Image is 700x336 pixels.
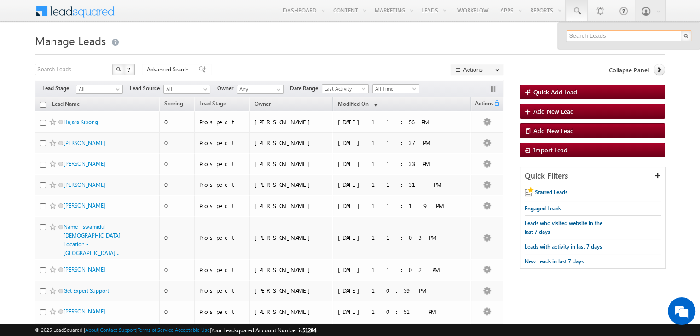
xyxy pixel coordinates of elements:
div: 0 [164,233,190,242]
a: Acceptable Use [175,327,210,333]
div: [DATE] 11:31 PM [338,180,464,189]
a: [PERSON_NAME] [64,266,105,273]
span: All [76,85,120,93]
span: (sorted descending) [370,101,377,108]
div: [DATE] 11:37 PM [338,139,464,147]
span: Leads who visited website in the last 7 days [525,220,602,235]
span: All [164,85,208,93]
input: Check all records [40,102,46,108]
span: Lead Source [130,84,163,93]
a: Name - swamidul [DEMOGRAPHIC_DATA] Location -[GEOGRAPHIC_DATA]... [64,223,121,256]
div: [PERSON_NAME] [255,139,329,147]
div: [DATE] 11:56 PM [338,118,464,126]
a: Contact Support [100,327,136,333]
span: Lead Stage [199,100,226,107]
span: Quick Add Lead [533,88,577,96]
a: [PERSON_NAME] [64,181,105,188]
a: Terms of Service [138,327,174,333]
span: Owner [217,84,237,93]
a: Last Activity [322,84,369,93]
div: [PERSON_NAME] [255,266,329,274]
a: Scoring [160,98,188,110]
div: [DATE] 11:19 PM [338,202,464,210]
div: [PERSON_NAME] [255,180,329,189]
a: Get Expert Support [64,287,109,294]
span: Add New Lead [533,107,574,115]
input: Type to Search [237,85,284,94]
span: ? [127,65,132,73]
a: All Time [372,84,419,93]
span: Your Leadsquared Account Number is [211,327,316,334]
span: Advanced Search [147,65,191,74]
div: 0 [164,266,190,274]
a: Modified On (sorted descending) [333,98,382,110]
span: Modified On [338,100,369,107]
div: 0 [164,118,190,126]
span: © 2025 LeadSquared | | | | | [35,326,316,335]
span: Engaged Leads [525,205,561,212]
span: Date Range [290,84,322,93]
a: Show All Items [272,85,283,94]
span: Owner [255,100,271,107]
span: 51284 [302,327,316,334]
div: 0 [164,286,190,295]
div: Prospect [199,286,245,295]
div: [PERSON_NAME] [255,307,329,316]
a: About [85,327,98,333]
div: Prospect [199,160,245,168]
div: 0 [164,139,190,147]
div: Prospect [199,266,245,274]
a: [PERSON_NAME] [64,308,105,315]
a: Lead Name [47,99,84,111]
div: [DATE] 11:02 PM [338,266,464,274]
a: [PERSON_NAME] [64,139,105,146]
div: [PERSON_NAME] [255,160,329,168]
div: [PERSON_NAME] [255,286,329,295]
div: [PERSON_NAME] [255,202,329,210]
div: Prospect [199,307,245,316]
span: Manage Leads [35,33,106,48]
div: [DATE] 10:59 PM [338,286,464,295]
div: Prospect [199,202,245,210]
div: [DATE] 11:03 PM [338,233,464,242]
a: All [76,85,123,94]
a: [PERSON_NAME] [64,202,105,209]
div: [DATE] 11:33 PM [338,160,464,168]
img: Search [116,67,121,71]
div: [DATE] 10:51 PM [338,307,464,316]
a: All [163,85,210,94]
div: [PERSON_NAME] [255,118,329,126]
a: [PERSON_NAME] [64,160,105,167]
span: All Time [373,85,417,93]
a: Lead Stage [195,98,231,110]
div: Prospect [199,180,245,189]
span: Scoring [164,100,183,107]
input: Search Leads [567,30,691,41]
span: Leads with activity in last 7 days [525,243,602,250]
div: 0 [164,202,190,210]
span: Lead Stage [42,84,76,93]
span: Actions [471,98,493,110]
div: 0 [164,160,190,168]
div: 0 [164,180,190,189]
span: New Leads in last 7 days [525,258,584,265]
div: Prospect [199,118,245,126]
div: Prospect [199,233,245,242]
span: Starred Leads [535,189,567,196]
span: Add New Lead [533,127,574,134]
button: ? [124,64,135,75]
button: Actions [451,64,503,75]
span: Collapse Panel [609,66,649,74]
div: [PERSON_NAME] [255,233,329,242]
div: Quick Filters [520,167,665,185]
div: 0 [164,307,190,316]
span: Last Activity [322,85,366,93]
span: Import Lead [533,146,567,154]
div: Prospect [199,139,245,147]
a: Hajara Kibong [64,118,98,125]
